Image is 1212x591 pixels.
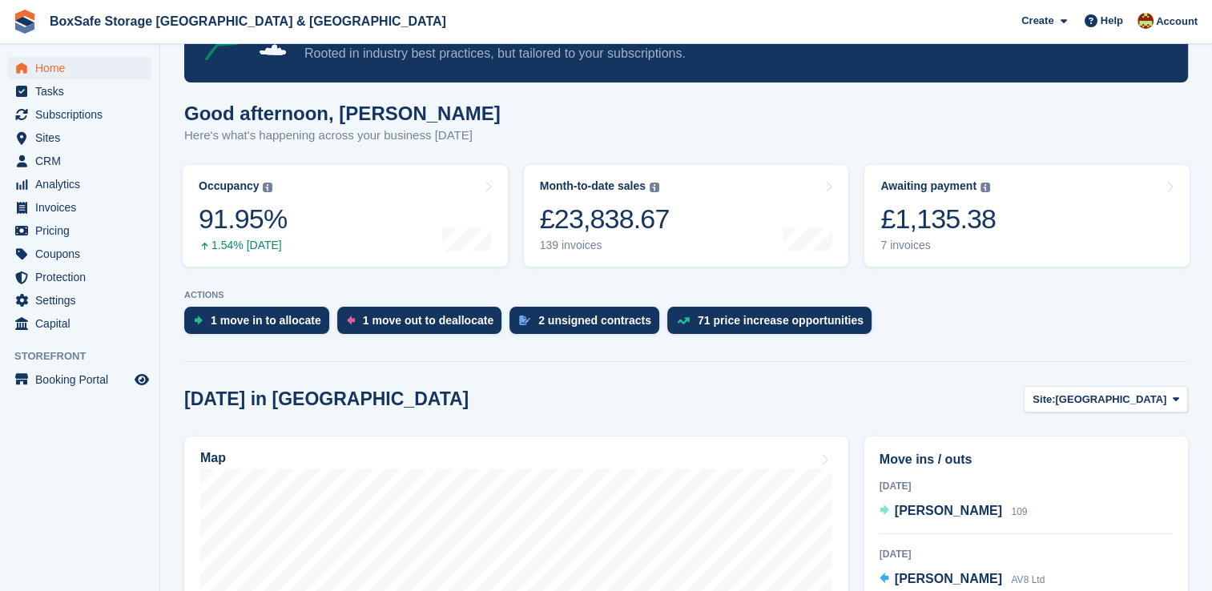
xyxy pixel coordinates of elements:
img: move_outs_to_deallocate_icon-f764333ba52eb49d3ac5e1228854f67142a1ed5810a6f6cc68b1a99e826820c5.svg [347,316,355,325]
a: menu [8,80,151,103]
a: 71 price increase opportunities [667,307,880,342]
img: stora-icon-8386f47178a22dfd0bd8f6a31ec36ba5ce8667c1dd55bd0f319d3a0aa187defe.svg [13,10,37,34]
span: Create [1021,13,1053,29]
a: [PERSON_NAME] AV8 Ltd [880,569,1045,590]
a: menu [8,266,151,288]
span: Pricing [35,219,131,242]
span: Storefront [14,348,159,364]
span: Booking Portal [35,368,131,391]
a: menu [8,243,151,265]
span: [PERSON_NAME] [895,504,1002,517]
div: 139 invoices [540,239,670,252]
img: icon-info-grey-7440780725fd019a000dd9b08b2336e03edf1995a4989e88bcd33f0948082b44.svg [650,183,659,192]
p: Here's what's happening across your business [DATE] [184,127,501,145]
a: menu [8,127,151,149]
a: Awaiting payment £1,135.38 7 invoices [864,165,1190,267]
p: Rooted in industry best practices, but tailored to your subscriptions. [304,45,1048,62]
a: menu [8,173,151,195]
h1: Good afternoon, [PERSON_NAME] [184,103,501,124]
a: Month-to-date sales £23,838.67 139 invoices [524,165,849,267]
span: CRM [35,150,131,172]
span: AV8 Ltd [1011,574,1045,585]
img: icon-info-grey-7440780725fd019a000dd9b08b2336e03edf1995a4989e88bcd33f0948082b44.svg [263,183,272,192]
span: Capital [35,312,131,335]
div: Month-to-date sales [540,179,646,193]
a: menu [8,103,151,126]
a: 1 move in to allocate [184,307,337,342]
span: Tasks [35,80,131,103]
span: Site: [1033,392,1055,408]
span: Sites [35,127,131,149]
img: price_increase_opportunities-93ffe204e8149a01c8c9dc8f82e8f89637d9d84a8eef4429ea346261dce0b2c0.svg [677,317,690,324]
a: menu [8,219,151,242]
span: Subscriptions [35,103,131,126]
div: [DATE] [880,479,1173,493]
div: £1,135.38 [880,203,996,235]
img: contract_signature_icon-13c848040528278c33f63329250d36e43548de30e8caae1d1a13099fd9432cc5.svg [519,316,530,325]
div: 71 price increase opportunities [698,314,864,327]
div: Awaiting payment [880,179,976,193]
a: menu [8,368,151,391]
a: 2 unsigned contracts [509,307,667,342]
span: [GEOGRAPHIC_DATA] [1055,392,1166,408]
h2: [DATE] in [GEOGRAPHIC_DATA] [184,388,469,410]
a: menu [8,289,151,312]
div: [DATE] [880,547,1173,561]
a: Preview store [132,370,151,389]
a: BoxSafe Storage [GEOGRAPHIC_DATA] & [GEOGRAPHIC_DATA] [43,8,453,34]
div: 2 unsigned contracts [538,314,651,327]
a: 1 move out to deallocate [337,307,509,342]
a: Occupancy 91.95% 1.54% [DATE] [183,165,508,267]
span: Coupons [35,243,131,265]
img: Kim [1138,13,1154,29]
span: [PERSON_NAME] [895,572,1002,585]
div: 7 invoices [880,239,996,252]
div: 91.95% [199,203,287,235]
div: 1 move out to deallocate [363,314,493,327]
button: Site: [GEOGRAPHIC_DATA] [1024,386,1188,412]
a: menu [8,196,151,219]
div: 1.54% [DATE] [199,239,287,252]
h2: Map [200,451,226,465]
img: icon-info-grey-7440780725fd019a000dd9b08b2336e03edf1995a4989e88bcd33f0948082b44.svg [980,183,990,192]
span: Settings [35,289,131,312]
span: Analytics [35,173,131,195]
a: menu [8,312,151,335]
h2: Move ins / outs [880,450,1173,469]
span: 109 [1011,506,1027,517]
span: Protection [35,266,131,288]
a: menu [8,57,151,79]
a: menu [8,150,151,172]
div: £23,838.67 [540,203,670,235]
div: 1 move in to allocate [211,314,321,327]
a: [PERSON_NAME] 109 [880,501,1028,522]
span: Account [1156,14,1198,30]
img: move_ins_to_allocate_icon-fdf77a2bb77ea45bf5b3d319d69a93e2d87916cf1d5bf7949dd705db3b84f3ca.svg [194,316,203,325]
span: Invoices [35,196,131,219]
p: ACTIONS [184,290,1188,300]
span: Home [35,57,131,79]
span: Help [1101,13,1123,29]
div: Occupancy [199,179,259,193]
